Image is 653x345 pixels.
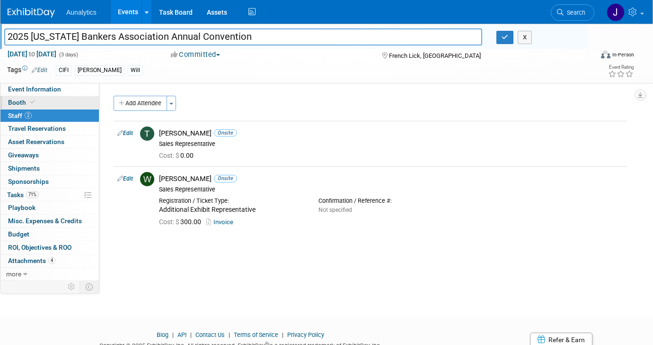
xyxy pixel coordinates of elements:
[140,172,154,186] img: W.jpg
[8,125,66,132] span: Travel Reservations
[8,230,29,238] span: Budget
[0,201,99,214] a: Playbook
[518,31,532,44] button: X
[56,65,71,75] div: CIFI
[0,136,99,148] a: Asset Reservations
[206,218,237,226] a: Invoice
[30,100,35,105] i: Booth reservation complete
[80,281,99,293] td: Toggle Event Tabs
[63,281,80,293] td: Personalize Event Tab Strip
[601,51,610,58] img: Format-Inperson.png
[0,96,99,109] a: Booth
[0,175,99,188] a: Sponsorships
[7,191,39,199] span: Tasks
[157,331,168,338] a: Blog
[0,254,99,267] a: Attachments4
[159,206,304,214] div: Additional Exhibit Representative
[318,197,464,205] div: Confirmation / Reference #:
[170,331,176,338] span: |
[159,152,180,159] span: Cost: $
[0,268,99,281] a: more
[8,164,40,172] span: Shipments
[8,85,61,93] span: Event Information
[8,204,35,211] span: Playbook
[25,112,32,119] span: 2
[159,129,623,138] div: [PERSON_NAME]
[117,130,133,136] a: Edit
[0,122,99,135] a: Travel Reservations
[8,138,64,145] span: Asset Reservations
[159,140,623,148] div: Sales Representative
[8,178,49,185] span: Sponsorships
[564,9,585,16] span: Search
[159,218,180,226] span: Cost: $
[159,174,623,183] div: [PERSON_NAME]
[32,67,47,73] a: Edit
[541,49,634,64] div: Event Format
[188,331,194,338] span: |
[8,99,37,106] span: Booth
[0,83,99,96] a: Event Information
[0,109,99,122] a: Staff2
[214,175,237,182] span: Onsite
[48,257,55,264] span: 4
[58,52,78,58] span: (3 days)
[612,51,634,58] div: In-Person
[0,189,99,201] a: Tasks71%
[8,257,55,264] span: Attachments
[287,331,324,338] a: Privacy Policy
[608,65,634,70] div: Event Rating
[0,162,99,175] a: Shipments
[234,331,278,338] a: Terms of Service
[27,50,36,58] span: to
[8,151,39,159] span: Giveaways
[318,207,352,213] span: Not specified
[114,96,167,111] button: Add Attendee
[159,186,623,193] div: Sales Representative
[177,331,186,338] a: API
[214,129,237,136] span: Onsite
[75,65,124,75] div: [PERSON_NAME]
[8,244,71,251] span: ROI, Objectives & ROO
[389,52,481,59] span: French Lick, [GEOGRAPHIC_DATA]
[8,217,82,225] span: Misc. Expenses & Credits
[117,175,133,182] a: Edit
[7,65,47,76] td: Tags
[0,215,99,227] a: Misc. Expenses & Credits
[66,9,97,16] span: Aunalytics
[159,152,197,159] span: 0.00
[159,197,304,205] div: Registration / Ticket Type:
[226,331,232,338] span: |
[551,4,594,21] a: Search
[0,228,99,241] a: Budget
[280,331,286,338] span: |
[0,241,99,254] a: ROI, Objectives & ROO
[8,8,55,18] img: ExhibitDay
[26,191,39,198] span: 71%
[0,149,99,162] a: Giveaways
[6,270,21,278] span: more
[159,218,205,226] span: 300.00
[195,331,225,338] a: Contact Us
[168,50,224,60] button: Committed
[607,3,625,21] img: Julie Grisanti-Cieslak
[128,65,143,75] div: Will
[7,50,57,58] span: [DATE] [DATE]
[8,112,32,119] span: Staff
[140,127,154,141] img: T.jpg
